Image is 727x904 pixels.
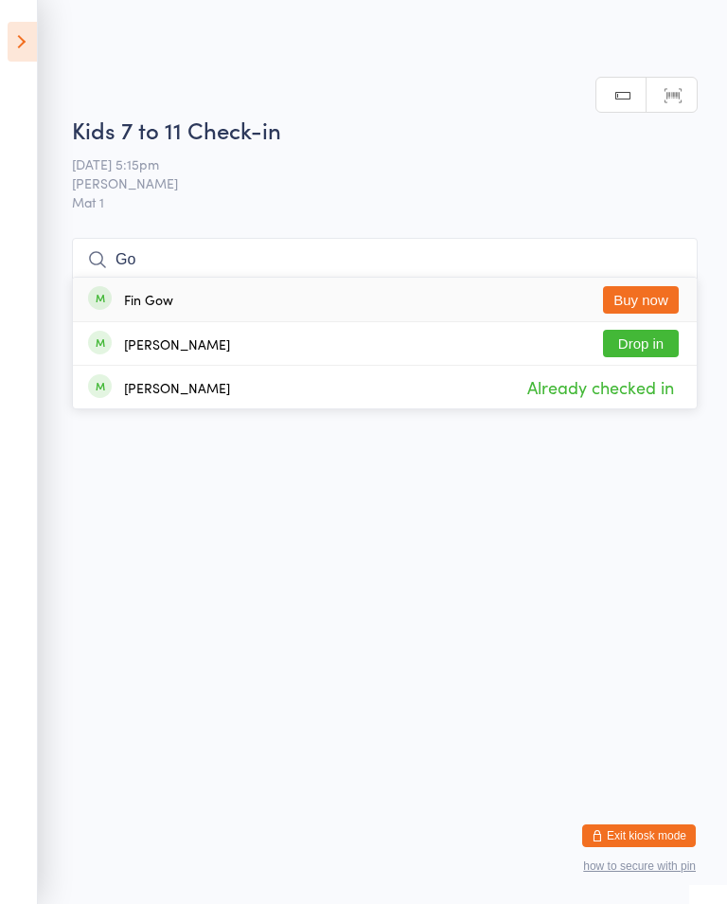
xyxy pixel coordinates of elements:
[124,292,173,307] div: Fin Gow
[603,330,679,357] button: Drop in
[72,238,698,281] input: Search
[72,173,668,192] span: [PERSON_NAME]
[603,286,679,314] button: Buy now
[583,859,696,873] button: how to secure with pin
[582,824,696,847] button: Exit kiosk mode
[124,336,230,352] div: [PERSON_NAME]
[523,371,679,404] span: Already checked in
[72,154,668,173] span: [DATE] 5:15pm
[72,192,698,211] span: Mat 1
[124,380,230,395] div: [PERSON_NAME]
[72,114,698,145] h2: Kids 7 to 11 Check-in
